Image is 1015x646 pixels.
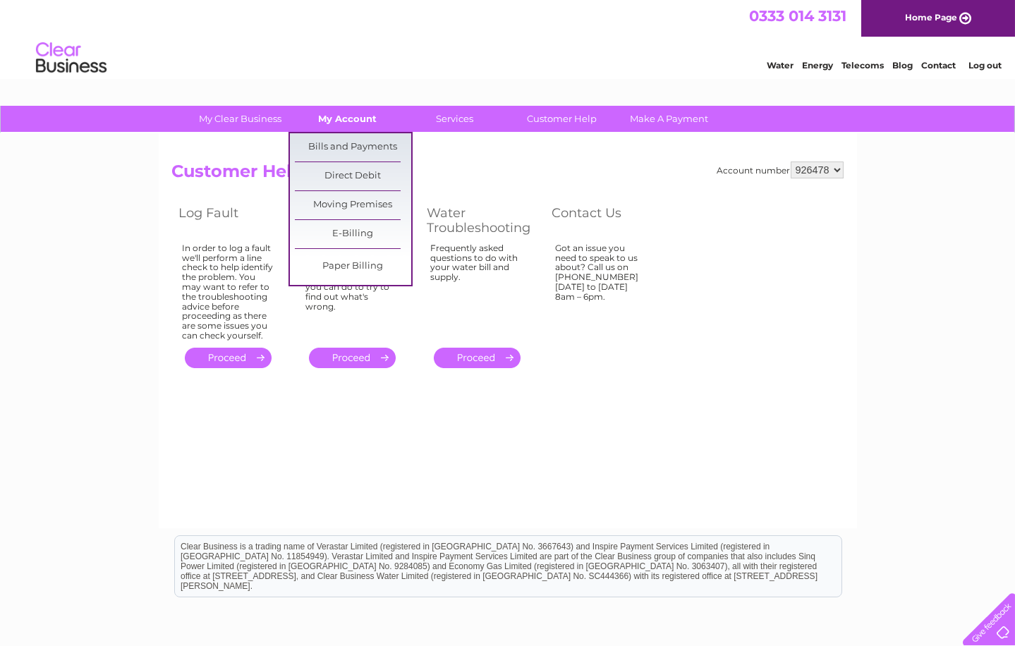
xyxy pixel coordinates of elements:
[749,7,846,25] a: 0333 014 3131
[172,202,296,239] th: Log Fault
[182,106,298,132] a: My Clear Business
[611,106,727,132] a: Make A Payment
[921,60,956,71] a: Contact
[556,243,648,335] div: Got an issue you need to speak to us about? Call us on [PHONE_NUMBER] [DATE] to [DATE] 8am – 6pm.
[717,161,844,178] div: Account number
[396,106,513,132] a: Services
[504,106,620,132] a: Customer Help
[295,220,411,248] a: E-Billing
[968,60,1002,71] a: Log out
[185,348,272,368] a: .
[420,202,545,239] th: Water Troubleshooting
[545,202,669,239] th: Contact Us
[295,162,411,190] a: Direct Debit
[172,161,844,188] h2: Customer Help
[892,60,913,71] a: Blog
[802,60,833,71] a: Energy
[183,243,274,341] div: In order to log a fault we'll perform a line check to help identify the problem. You may want to ...
[434,348,521,368] a: .
[309,348,396,368] a: .
[841,60,884,71] a: Telecoms
[289,106,406,132] a: My Account
[295,191,411,219] a: Moving Premises
[35,37,107,80] img: logo.png
[431,243,524,335] div: Frequently asked questions to do with your water bill and supply.
[175,8,841,68] div: Clear Business is a trading name of Verastar Limited (registered in [GEOGRAPHIC_DATA] No. 3667643...
[295,252,411,281] a: Paper Billing
[767,60,794,71] a: Water
[306,243,399,335] div: If you're having problems with your phone there are some simple checks you can do to try to find ...
[295,133,411,161] a: Bills and Payments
